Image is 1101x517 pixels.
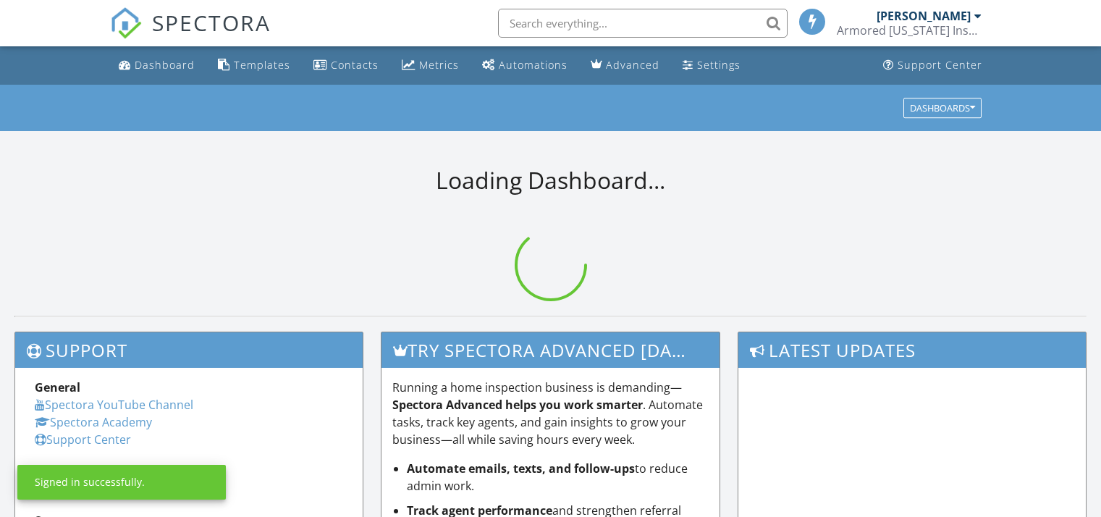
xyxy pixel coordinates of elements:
div: Armored Texas Inspections [837,23,982,38]
div: Ask the community [35,463,343,480]
a: Spectora YouTube Channel [35,397,193,413]
a: Support Center [877,52,988,79]
a: Support Center [35,432,131,447]
a: Contacts [308,52,384,79]
h3: Support [15,332,363,368]
div: Templates [234,58,290,72]
img: The Best Home Inspection Software - Spectora [110,7,142,39]
a: Automations (Basic) [476,52,573,79]
div: Dashboard [135,58,195,72]
span: SPECTORA [152,7,271,38]
a: Dashboard [113,52,201,79]
a: Metrics [396,52,465,79]
div: Automations [499,58,568,72]
p: Running a home inspection business is demanding— . Automate tasks, track key agents, and gain ins... [392,379,709,448]
strong: Spectora Advanced helps you work smarter [392,397,643,413]
input: Search everything... [498,9,788,38]
div: Dashboards [910,103,975,113]
div: Settings [697,58,741,72]
div: Advanced [606,58,659,72]
div: Contacts [331,58,379,72]
a: Spectora Academy [35,414,152,430]
strong: General [35,379,80,395]
a: Settings [677,52,746,79]
a: SPECTORA [110,20,271,50]
strong: Automate emails, texts, and follow-ups [407,461,635,476]
div: Signed in successfully. [35,475,145,489]
li: to reduce admin work. [407,460,709,495]
button: Dashboards [903,98,982,118]
div: [PERSON_NAME] [877,9,971,23]
h3: Try spectora advanced [DATE] [381,332,720,368]
h3: Latest Updates [738,332,1086,368]
div: Support Center [898,58,982,72]
a: Advanced [585,52,665,79]
div: Metrics [419,58,459,72]
a: Templates [212,52,296,79]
